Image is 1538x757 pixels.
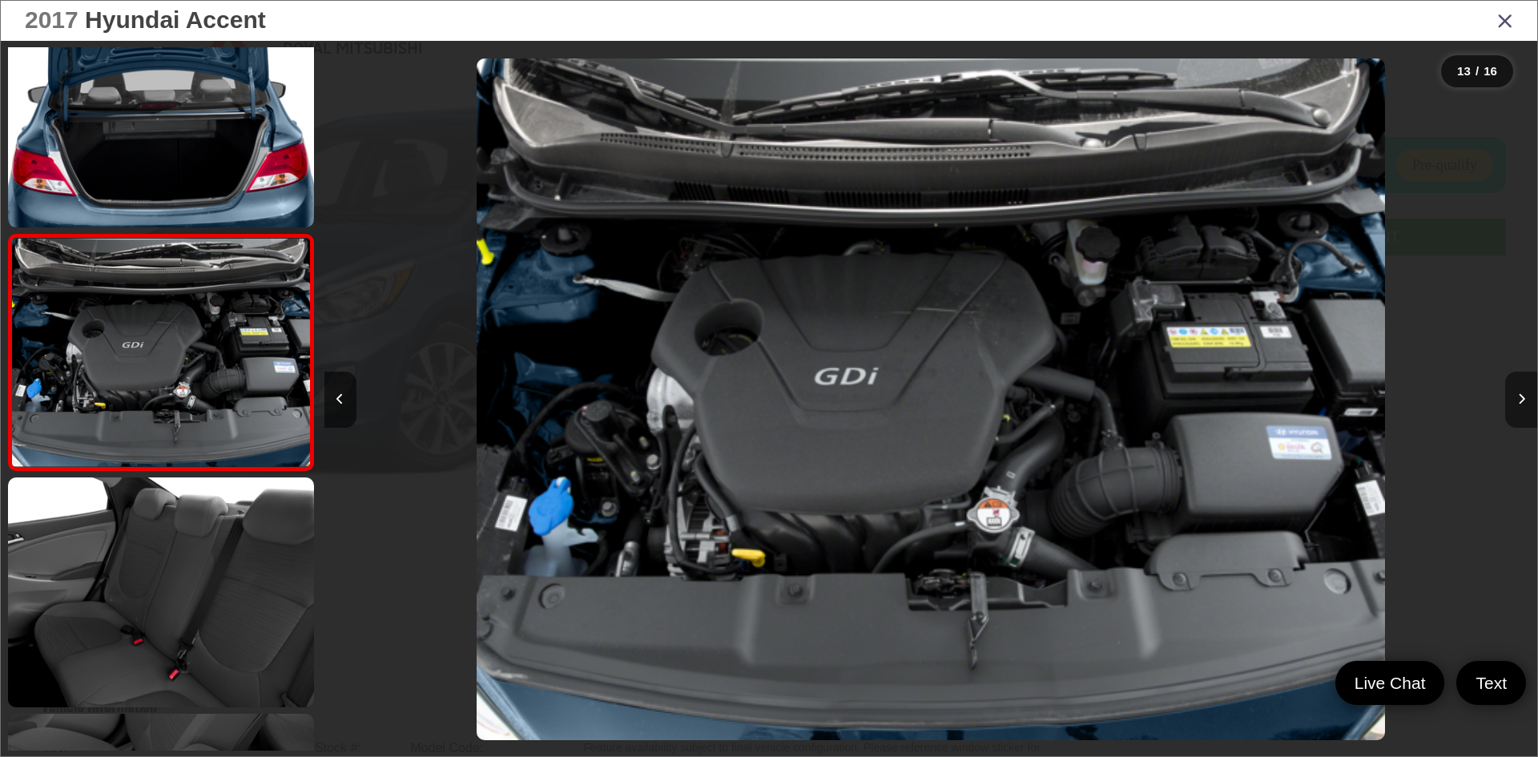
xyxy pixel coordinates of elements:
span: 16 [1484,64,1497,78]
span: / [1474,66,1480,77]
span: Hyundai Accent [85,6,266,33]
a: Live Chat [1335,661,1445,705]
span: 13 [1457,64,1471,78]
span: Text [1468,672,1515,694]
i: Close gallery [1497,10,1513,30]
a: Text [1456,661,1526,705]
div: 2017 Hyundai Accent Value Edition 12 [324,58,1536,740]
button: Next image [1505,372,1537,428]
button: Previous image [324,372,356,428]
img: 2017 Hyundai Accent Value Edition [9,239,312,466]
span: Live Chat [1347,672,1434,694]
span: 2017 [25,6,79,33]
img: 2017 Hyundai Accent Value Edition [477,58,1385,740]
img: 2017 Hyundai Accent Value Edition [5,476,316,710]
